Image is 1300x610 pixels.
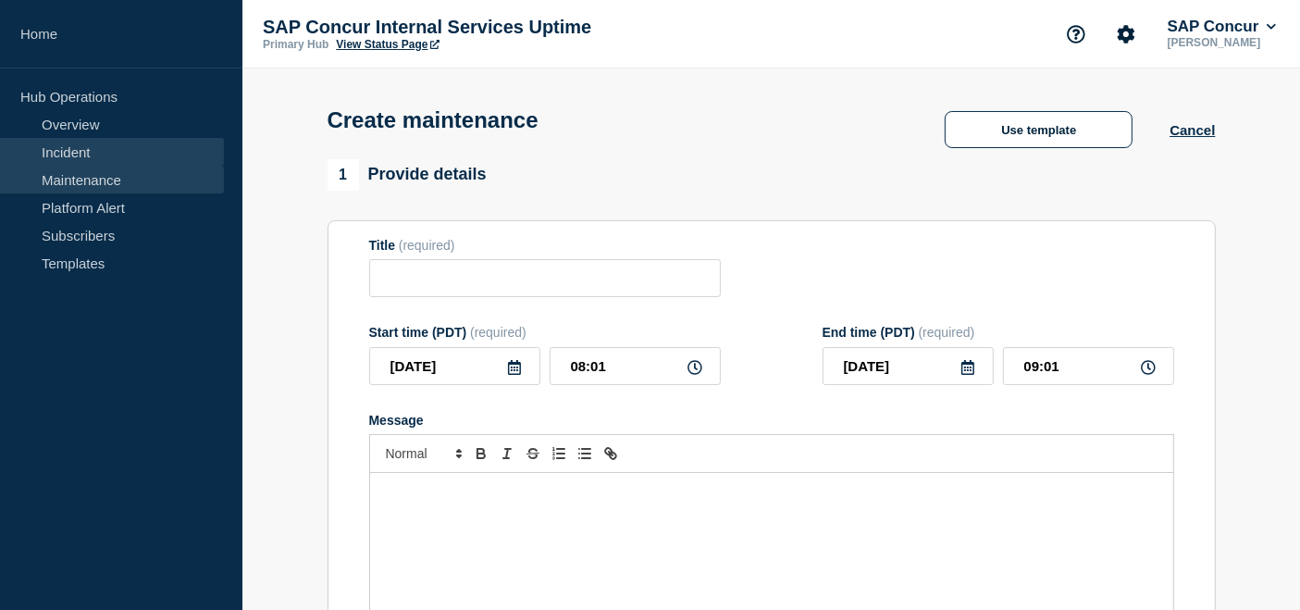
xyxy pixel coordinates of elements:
[823,347,994,385] input: YYYY-MM-DD
[369,238,721,253] div: Title
[823,325,1174,340] div: End time (PDT)
[1164,36,1280,49] p: [PERSON_NAME]
[328,107,539,133] h1: Create maintenance
[263,17,633,38] p: SAP Concur Internal Services Uptime
[546,442,572,465] button: Toggle ordered list
[263,38,328,51] p: Primary Hub
[399,238,455,253] span: (required)
[494,442,520,465] button: Toggle italic text
[919,325,975,340] span: (required)
[1057,15,1096,54] button: Support
[598,442,624,465] button: Toggle link
[369,413,1174,428] div: Message
[1170,122,1215,138] button: Cancel
[520,442,546,465] button: Toggle strikethrough text
[550,347,721,385] input: HH:MM
[1164,18,1280,36] button: SAP Concur
[328,159,487,191] div: Provide details
[378,442,468,465] span: Font size
[1107,15,1145,54] button: Account settings
[470,325,526,340] span: (required)
[369,347,540,385] input: YYYY-MM-DD
[336,38,439,51] a: View Status Page
[369,325,721,340] div: Start time (PDT)
[468,442,494,465] button: Toggle bold text
[945,111,1133,148] button: Use template
[1003,347,1174,385] input: HH:MM
[572,442,598,465] button: Toggle bulleted list
[328,159,359,191] span: 1
[369,259,721,297] input: Title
